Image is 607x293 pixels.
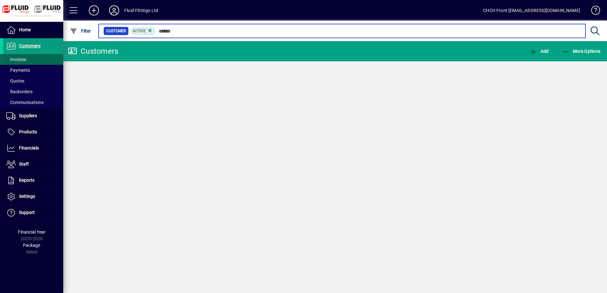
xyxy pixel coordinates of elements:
a: Backorders [3,86,63,97]
span: Support [19,210,35,215]
a: Staff [3,156,63,172]
span: Filter [70,28,91,34]
span: Add [530,49,549,54]
a: Home [3,22,63,38]
span: Home [19,27,31,32]
span: Communications [6,100,44,105]
span: Reports [19,178,34,183]
button: Profile [104,5,124,16]
a: Support [3,205,63,221]
a: Payments [3,65,63,76]
span: Customers [19,43,40,48]
button: More Options [561,46,602,57]
span: Products [19,129,37,134]
span: Financial Year [18,229,46,235]
mat-chip: Activation Status: Active [130,27,156,35]
button: Add [528,46,550,57]
span: Invoices [6,57,26,62]
span: Financials [19,145,39,150]
div: Customers [68,46,118,56]
a: Settings [3,189,63,204]
a: Invoices [3,54,63,65]
a: Communications [3,97,63,108]
span: Quotes [6,78,24,83]
span: More Options [562,49,601,54]
span: Settings [19,194,35,199]
span: Payments [6,68,30,73]
a: Quotes [3,76,63,86]
a: Products [3,124,63,140]
span: Package [23,243,40,248]
span: Customer [106,28,126,34]
div: Fluid Fittings Ltd [124,5,158,15]
a: Knowledge Base [586,1,599,22]
a: Reports [3,173,63,188]
button: Add [84,5,104,16]
div: CHCH Front [EMAIL_ADDRESS][DOMAIN_NAME] [483,5,580,15]
a: Financials [3,140,63,156]
button: Filter [68,25,93,37]
a: Suppliers [3,108,63,124]
span: Backorders [6,89,33,94]
span: Suppliers [19,113,37,118]
span: Staff [19,162,29,167]
span: Active [133,29,146,33]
